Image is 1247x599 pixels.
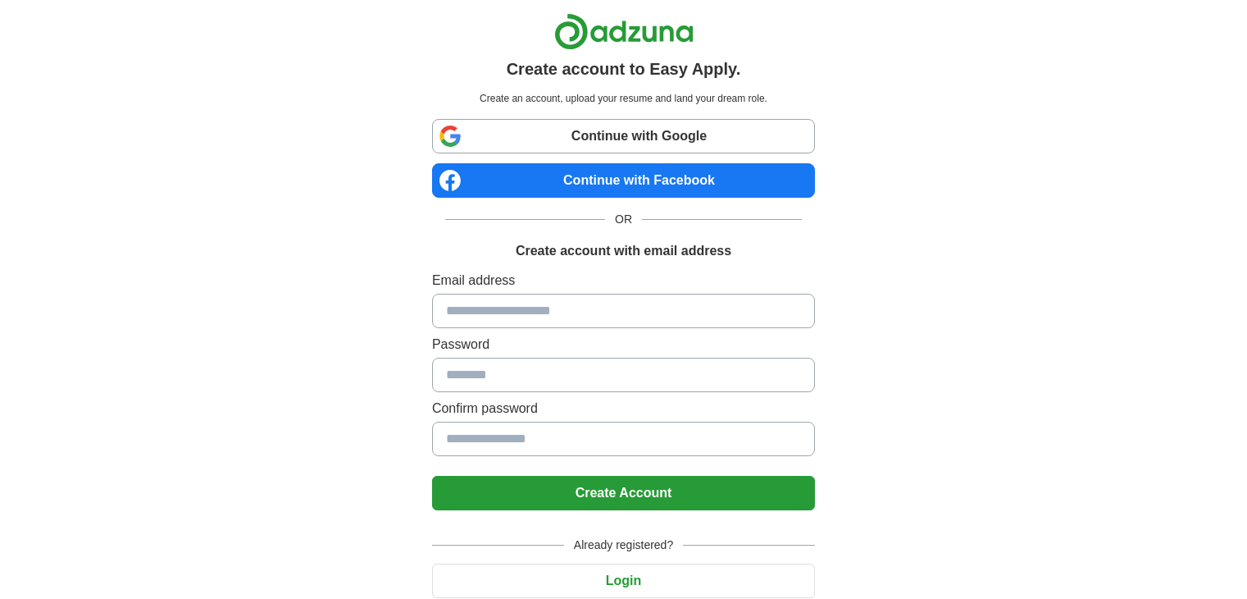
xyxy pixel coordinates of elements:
a: Login [432,574,815,588]
button: Create Account [432,476,815,510]
label: Confirm password [432,399,815,418]
a: Continue with Facebook [432,163,815,198]
label: Email address [432,271,815,290]
span: Already registered? [564,537,683,554]
a: Continue with Google [432,119,815,153]
button: Login [432,564,815,598]
h1: Create account to Easy Apply. [507,57,741,81]
span: OR [605,211,642,228]
label: Password [432,335,815,354]
h1: Create account with email address [516,241,731,261]
img: Adzuna logo [554,13,694,50]
p: Create an account, upload your resume and land your dream role. [435,91,812,106]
